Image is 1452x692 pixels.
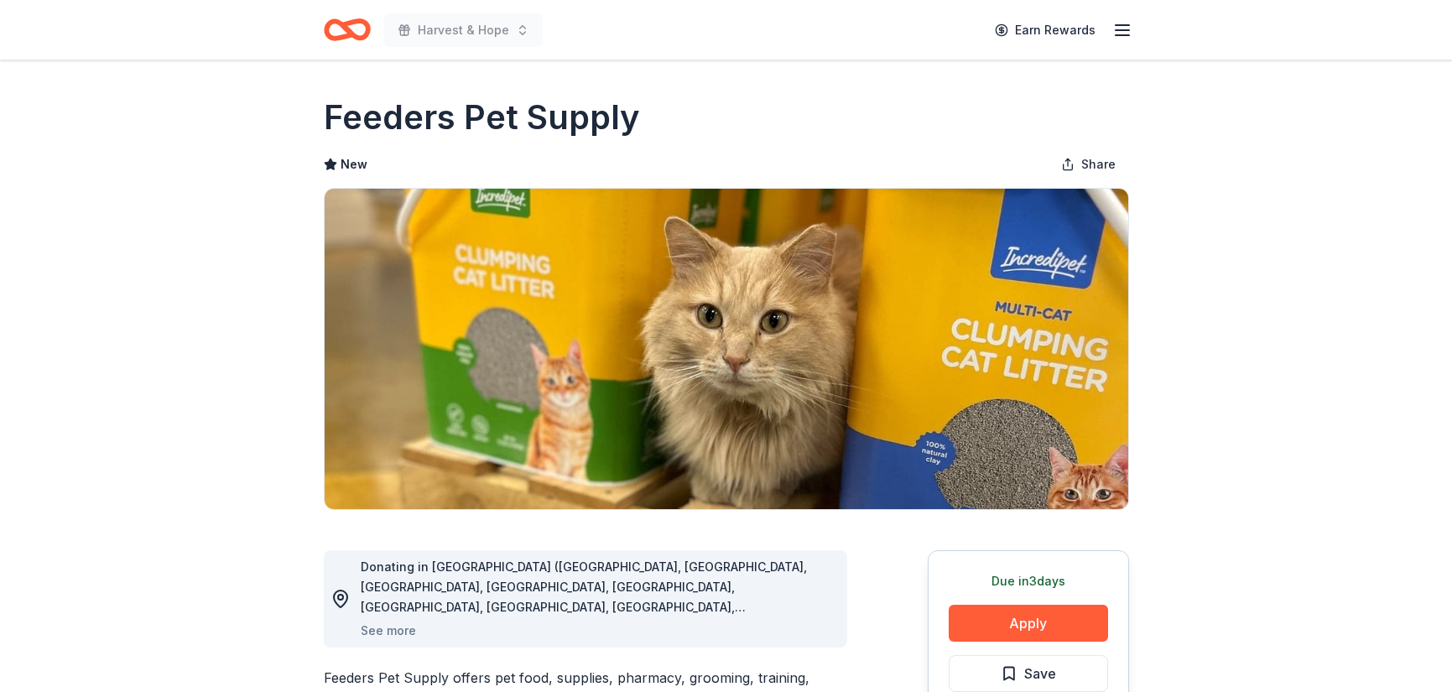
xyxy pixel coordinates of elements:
[325,189,1128,509] img: Image for Feeders Pet Supply
[1081,154,1116,174] span: Share
[1048,148,1129,181] button: Share
[324,94,640,141] h1: Feeders Pet Supply
[949,655,1108,692] button: Save
[418,20,509,40] span: Harvest & Hope
[324,10,371,49] a: Home
[361,621,416,641] button: See more
[985,15,1106,45] a: Earn Rewards
[341,154,367,174] span: New
[949,605,1108,642] button: Apply
[949,571,1108,591] div: Due in 3 days
[384,13,543,47] button: Harvest & Hope
[1024,663,1056,684] span: Save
